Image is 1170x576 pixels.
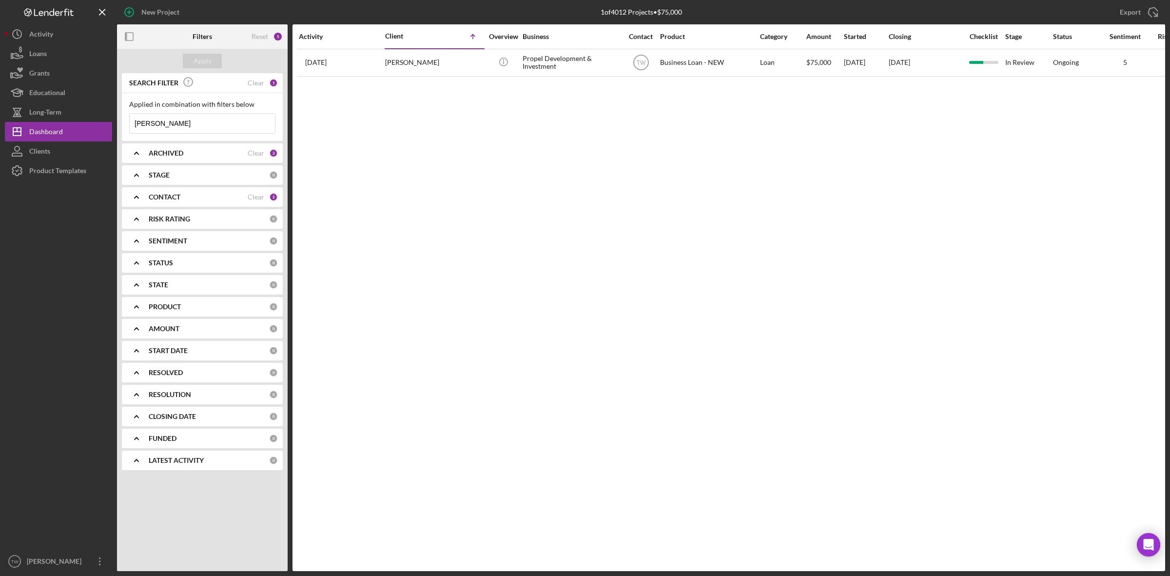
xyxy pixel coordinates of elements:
div: Category [760,33,805,40]
div: Amount [806,33,843,40]
b: RISK RATING [149,215,190,223]
div: Ongoing [1053,59,1079,66]
button: Apply [183,54,222,68]
b: FUNDED [149,435,176,442]
div: Status [1053,33,1100,40]
div: 2 [269,149,278,158]
div: [PERSON_NAME] [24,552,88,574]
div: Client [385,32,434,40]
time: [DATE] [889,58,910,66]
button: Export [1110,2,1165,22]
div: Overview [485,33,522,40]
div: Loan [760,50,805,76]
div: Clear [248,79,264,87]
div: [DATE] [844,50,888,76]
b: AMOUNT [149,325,179,333]
button: Product Templates [5,161,112,180]
button: Long-Term [5,102,112,122]
b: RESOLUTION [149,391,191,398]
div: Business [523,33,620,40]
b: ARCHIVED [149,149,183,157]
div: Contact [623,33,659,40]
text: TW [11,559,19,564]
b: CLOSING DATE [149,413,196,420]
button: Loans [5,44,112,63]
div: 5 [1101,59,1150,66]
div: $75,000 [806,50,843,76]
div: Propel Development & Investment [523,50,620,76]
div: Clients [29,141,50,163]
button: Grants [5,63,112,83]
div: [PERSON_NAME] [385,50,483,76]
div: Applied in combination with filters below [129,100,275,108]
div: 0 [269,368,278,377]
b: SENTIMENT [149,237,187,245]
div: Dashboard [29,122,63,144]
b: STAGE [149,171,170,179]
div: 0 [269,390,278,399]
div: Educational [29,83,65,105]
div: 0 [269,456,278,465]
div: Closing [889,33,962,40]
div: 0 [269,346,278,355]
div: 1 of 4012 Projects • $75,000 [601,8,682,16]
text: TW [636,60,645,66]
div: Apply [194,54,212,68]
button: Educational [5,83,112,102]
div: Open Intercom Messenger [1137,533,1160,556]
div: 0 [269,258,278,267]
button: Dashboard [5,122,112,141]
div: New Project [141,2,179,22]
div: Grants [29,63,50,85]
div: Stage [1005,33,1052,40]
time: 2025-05-29 14:59 [305,59,327,66]
b: RESOLVED [149,369,183,377]
div: 0 [269,434,278,443]
div: Started [844,33,888,40]
b: STATE [149,281,168,289]
b: CONTACT [149,193,180,201]
div: 1 [269,79,278,87]
div: 0 [269,171,278,179]
div: 5 [273,32,283,41]
div: Export [1120,2,1141,22]
div: Long-Term [29,102,61,124]
div: Clear [248,149,264,157]
div: 0 [269,302,278,311]
b: PRODUCT [149,303,181,311]
div: Business Loan - NEW [660,50,758,76]
div: In Review [1005,50,1052,76]
b: LATEST ACTIVITY [149,457,204,464]
div: Clear [248,193,264,201]
b: START DATE [149,347,188,355]
div: Activity [299,33,384,40]
b: SEARCH FILTER [129,79,178,87]
button: TW[PERSON_NAME] [5,552,112,571]
button: Activity [5,24,112,44]
b: STATUS [149,259,173,267]
div: Loans [29,44,47,66]
div: 0 [269,237,278,245]
div: 2 [269,193,278,201]
div: Activity [29,24,53,46]
div: 0 [269,215,278,223]
div: Product [660,33,758,40]
b: Filters [193,33,212,40]
div: Reset [252,33,268,40]
button: New Project [117,2,189,22]
div: 0 [269,280,278,289]
button: Clients [5,141,112,161]
div: 0 [269,412,278,421]
div: Checklist [963,33,1004,40]
div: 0 [269,324,278,333]
div: Product Templates [29,161,86,183]
div: Sentiment [1101,33,1150,40]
